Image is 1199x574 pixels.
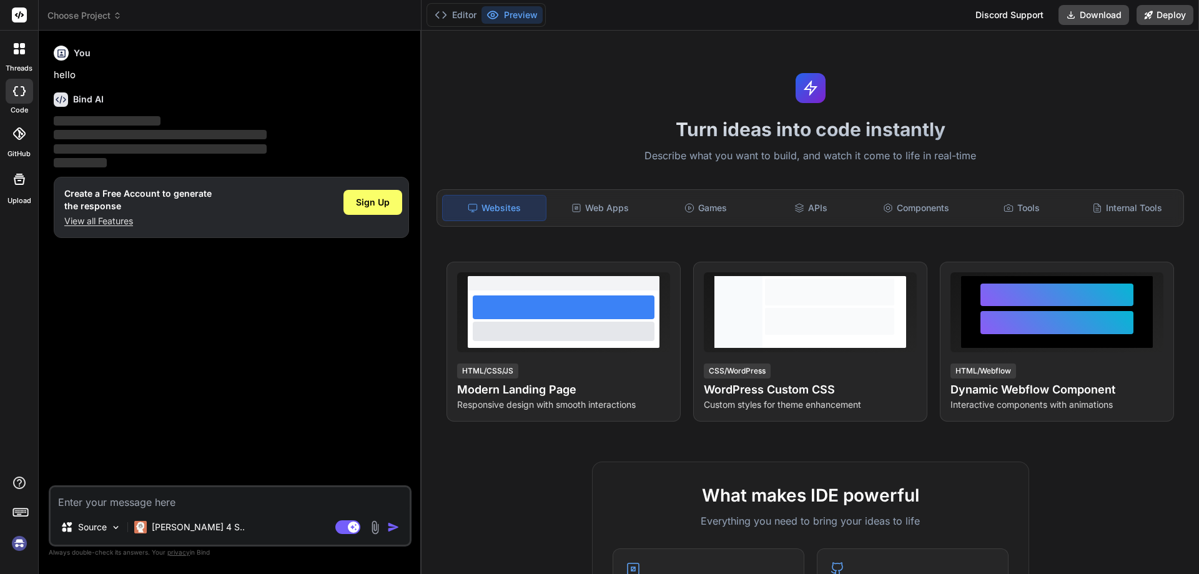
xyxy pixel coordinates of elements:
[704,398,917,411] p: Custom styles for theme enhancement
[47,9,122,22] span: Choose Project
[73,93,104,106] h6: Bind AI
[429,148,1192,164] p: Describe what you want to build, and watch it come to life in real-time
[387,521,400,533] img: icon
[970,195,1073,221] div: Tools
[654,195,757,221] div: Games
[457,398,670,411] p: Responsive design with smooth interactions
[950,398,1163,411] p: Interactive components with animations
[457,381,670,398] h4: Modern Landing Page
[613,513,1009,528] p: Everything you need to bring your ideas to life
[442,195,546,221] div: Websites
[1075,195,1178,221] div: Internal Tools
[78,521,107,533] p: Source
[356,196,390,209] span: Sign Up
[152,521,245,533] p: [PERSON_NAME] 4 S..
[1137,5,1193,25] button: Deploy
[64,187,212,212] h1: Create a Free Account to generate the response
[704,364,771,379] div: CSS/WordPress
[481,6,543,24] button: Preview
[54,116,160,126] span: ‌
[54,68,409,82] p: hello
[11,105,28,116] label: code
[429,118,1192,141] h1: Turn ideas into code instantly
[430,6,481,24] button: Editor
[1058,5,1129,25] button: Download
[950,381,1163,398] h4: Dynamic Webflow Component
[74,47,91,59] h6: You
[457,364,518,379] div: HTML/CSS/JS
[950,364,1016,379] div: HTML/Webflow
[111,522,121,533] img: Pick Models
[9,533,30,554] img: signin
[7,195,31,206] label: Upload
[968,5,1051,25] div: Discord Support
[368,520,382,535] img: attachment
[759,195,862,221] div: APIs
[167,548,190,556] span: privacy
[613,482,1009,508] h2: What makes IDE powerful
[54,130,267,139] span: ‌
[134,521,147,533] img: Claude 4 Sonnet
[49,547,412,558] p: Always double-check its answers. Your in Bind
[865,195,968,221] div: Components
[704,381,917,398] h4: WordPress Custom CSS
[6,63,32,74] label: threads
[7,149,31,159] label: GitHub
[549,195,652,221] div: Web Apps
[54,144,267,154] span: ‌
[64,215,212,227] p: View all Features
[54,158,107,167] span: ‌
